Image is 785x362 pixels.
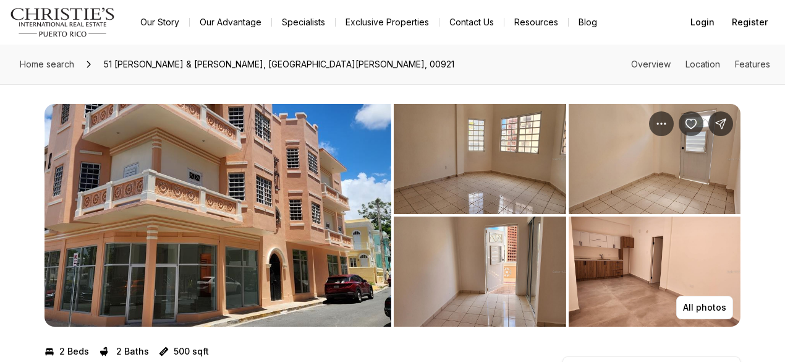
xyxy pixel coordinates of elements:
[439,14,504,31] button: Contact Us
[272,14,335,31] a: Specialists
[732,17,768,27] span: Register
[735,59,770,69] a: Skip to: Features
[631,59,770,69] nav: Page section menu
[59,347,89,356] p: 2 Beds
[569,104,741,214] button: View image gallery
[394,104,740,327] li: 2 of 8
[116,347,149,356] p: 2 Baths
[174,347,209,356] p: 500 sqft
[685,59,720,69] a: Skip to: Location
[569,217,741,327] button: View image gallery
[336,14,439,31] a: Exclusive Properties
[394,217,566,327] button: View image gallery
[10,7,116,37] img: logo
[190,14,271,31] a: Our Advantage
[130,14,189,31] a: Our Story
[708,111,733,136] button: Share Property: 51 PILAR & BRAUMBAUGH
[679,111,703,136] button: Save Property: 51 PILAR & BRAUMBAUGH
[99,54,459,74] span: 51 [PERSON_NAME] & [PERSON_NAME], [GEOGRAPHIC_DATA][PERSON_NAME], 00921
[394,104,566,214] button: View image gallery
[683,10,722,35] button: Login
[649,111,674,136] button: Property options
[569,14,607,31] a: Blog
[45,104,740,327] div: Listing Photos
[45,104,391,327] button: View image gallery
[504,14,568,31] a: Resources
[724,10,775,35] button: Register
[20,59,74,69] span: Home search
[45,104,391,327] li: 1 of 8
[15,54,79,74] a: Home search
[690,17,715,27] span: Login
[631,59,671,69] a: Skip to: Overview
